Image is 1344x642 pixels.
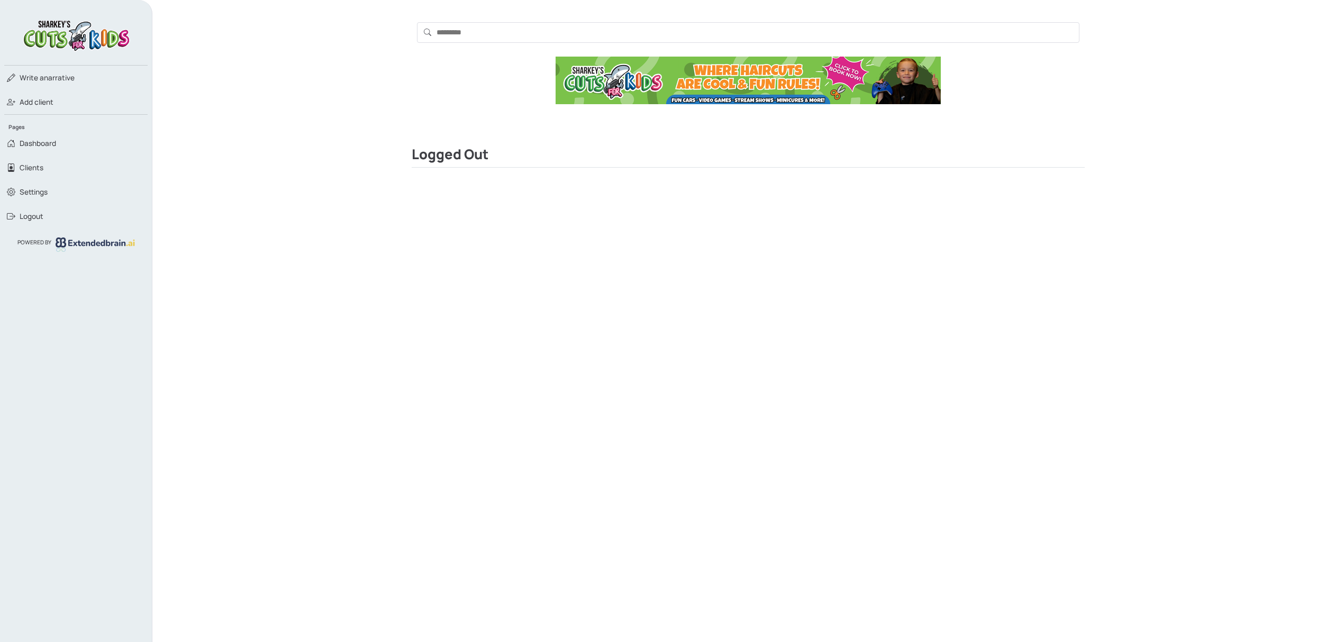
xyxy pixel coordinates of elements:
span: Add client [20,97,53,107]
span: Settings [20,187,48,197]
span: Clients [20,162,43,173]
span: Dashboard [20,138,56,149]
span: Logout [20,211,43,222]
span: narrative [20,72,75,83]
img: logo [56,237,135,251]
img: logo [21,17,132,52]
img: Ad Banner [556,57,941,104]
span: Write a [20,73,44,82]
h2: Logged Out [412,146,1085,168]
